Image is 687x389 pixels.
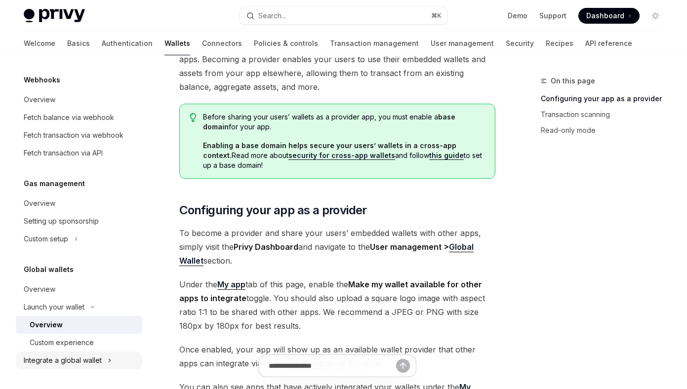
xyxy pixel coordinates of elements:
span: Under the tab of this page, enable the toggle. You should also upload a square logo image with as... [179,277,495,333]
img: light logo [24,9,85,23]
div: Custom experience [30,337,94,349]
h5: Gas management [24,178,85,190]
a: security for cross-app wallets [288,151,395,160]
strong: User management > [179,242,474,266]
button: Toggle dark mode [647,8,663,24]
div: Setting up sponsorship [24,215,99,227]
strong: Enabling a base domain helps secure your users’ wallets in a cross-app context. [203,141,456,159]
div: Integrate a global wallet [24,354,102,366]
div: Overview [24,283,55,295]
div: Fetch balance via webhook [24,112,114,123]
div: Fetch transaction via webhook [24,129,123,141]
span: are apps that enable their users’ embedded wallets to be used in other apps. Becoming a provider ... [179,39,495,94]
span: Dashboard [586,11,624,21]
a: this guide [429,151,464,160]
div: Fetch transaction via API [24,147,103,159]
div: Launch your wallet [24,301,84,313]
a: Connectors [202,32,242,55]
div: Overview [24,197,55,209]
a: Transaction management [330,32,419,55]
a: User management [431,32,494,55]
a: Wallets [164,32,190,55]
a: API reference [585,32,632,55]
span: On this page [551,75,595,87]
div: Overview [24,94,55,106]
a: Custom experience [16,334,142,351]
span: Read more about and follow to set up a base domain! [203,141,485,170]
h5: Global wallets [24,264,74,275]
a: Overview [16,91,142,109]
a: Fetch transaction via webhook [16,126,142,144]
a: Overview [16,280,142,298]
a: My app [217,279,245,290]
button: Search...⌘K [240,7,447,25]
a: Read-only mode [541,122,671,138]
a: Authentication [102,32,153,55]
a: Welcome [24,32,55,55]
h5: Webhooks [24,74,60,86]
svg: Tip [190,113,197,122]
a: Policies & controls [254,32,318,55]
span: Configuring your app as a provider [179,202,367,218]
div: Search... [258,10,286,22]
a: Basics [67,32,90,55]
a: Demo [508,11,527,21]
a: Dashboard [578,8,640,24]
a: Global Wallet [179,242,474,266]
a: Fetch balance via webhook [16,109,142,126]
strong: Privy Dashboard [234,242,298,252]
strong: Make my wallet available for other apps to integrate [179,279,482,303]
div: Overview [30,319,63,331]
span: Once enabled, your app will show up as an available wallet provider that other apps can integrate... [179,343,495,370]
span: ⌘ K [431,12,442,20]
span: Before sharing your users’ wallets as a provider app, you must enable a for your app. [203,112,485,132]
a: Recipes [546,32,573,55]
a: Fetch transaction via API [16,144,142,162]
a: Support [539,11,566,21]
a: Configuring your app as a provider [541,91,671,107]
a: Overview [16,194,142,212]
a: Security [506,32,534,55]
div: Custom setup [24,233,68,245]
a: Overview [16,316,142,334]
span: To become a provider and share your users’ embedded wallets with other apps, simply visit the and... [179,226,495,268]
button: Send message [396,359,410,373]
a: Setting up sponsorship [16,212,142,230]
a: Transaction scanning [541,107,671,122]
